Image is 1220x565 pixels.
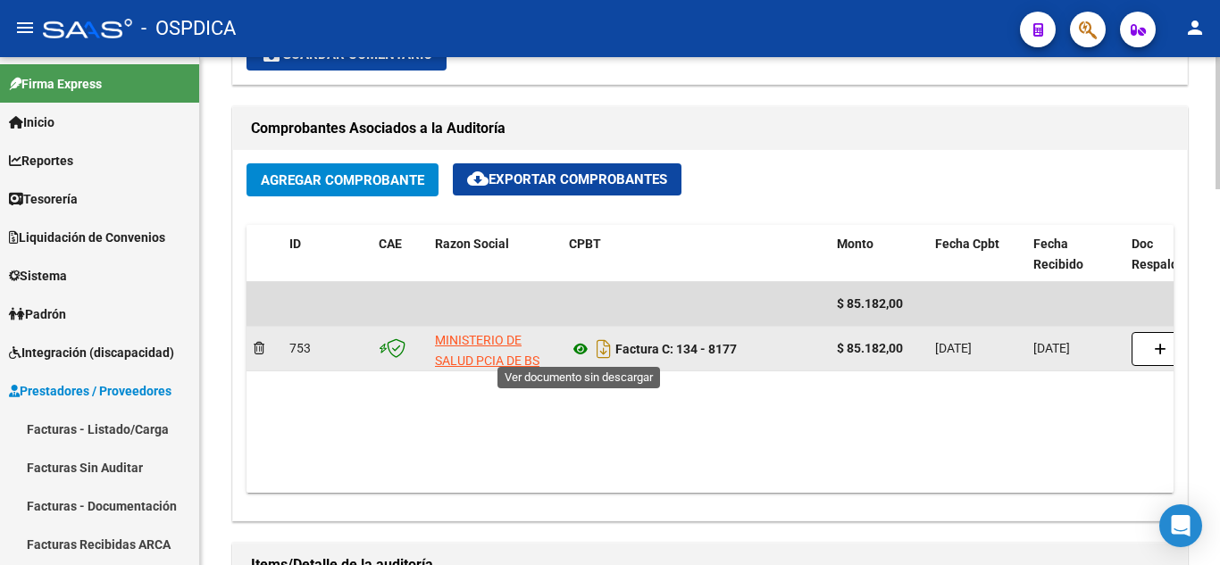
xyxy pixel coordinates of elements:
[9,304,66,324] span: Padrón
[935,237,999,251] span: Fecha Cpbt
[289,341,311,355] span: 753
[261,46,432,62] span: Guardar Comentario
[9,112,54,132] span: Inicio
[592,335,615,363] i: Descargar documento
[935,341,972,355] span: [DATE]
[569,237,601,251] span: CPBT
[1132,237,1212,271] span: Doc Respaldatoria
[379,237,402,251] span: CAE
[467,168,489,189] mat-icon: cloud_download
[9,266,67,286] span: Sistema
[9,151,73,170] span: Reportes
[9,189,78,209] span: Tesorería
[615,342,737,356] strong: Factura C: 134 - 8177
[9,381,171,401] span: Prestadores / Proveedores
[562,225,830,284] datatable-header-cell: CPBT
[467,171,667,187] span: Exportar Comprobantes
[428,225,562,284] datatable-header-cell: Razon Social
[247,163,439,196] button: Agregar Comprobante
[837,341,903,355] strong: $ 85.182,00
[830,225,928,284] datatable-header-cell: Monto
[261,172,424,188] span: Agregar Comprobante
[453,163,681,195] button: Exportar Comprobantes
[1033,341,1070,355] span: [DATE]
[1159,504,1202,547] div: Open Intercom Messenger
[837,237,873,251] span: Monto
[1033,237,1083,271] span: Fecha Recibido
[282,225,372,284] datatable-header-cell: ID
[289,237,301,251] span: ID
[372,225,428,284] datatable-header-cell: CAE
[837,296,903,311] span: $ 85.182,00
[9,343,174,362] span: Integración (discapacidad)
[1026,225,1124,284] datatable-header-cell: Fecha Recibido
[9,74,102,94] span: Firma Express
[9,228,165,247] span: Liquidación de Convenios
[435,333,539,388] span: MINISTERIO DE SALUD PCIA DE BS AS
[435,237,509,251] span: Razon Social
[1184,17,1206,38] mat-icon: person
[928,225,1026,284] datatable-header-cell: Fecha Cpbt
[251,114,1169,143] h1: Comprobantes Asociados a la Auditoría
[141,9,236,48] span: - OSPDICA
[14,17,36,38] mat-icon: menu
